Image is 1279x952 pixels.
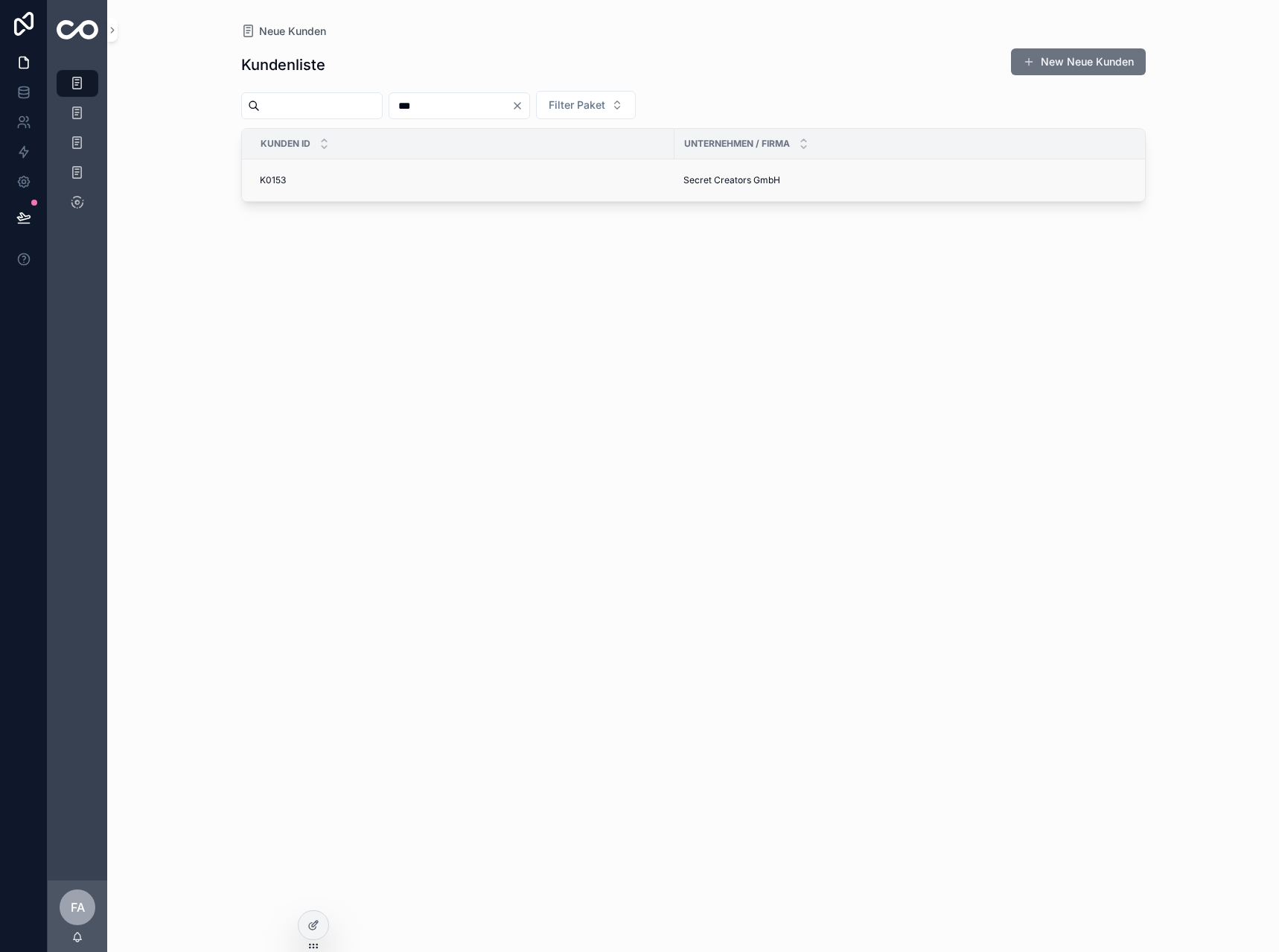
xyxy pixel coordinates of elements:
a: K0153 [260,174,666,186]
span: Kunden ID [261,138,310,150]
span: Unternehmen / Firma [684,138,790,150]
button: Select Button [536,91,636,119]
a: Secret Creators GmbH [683,174,1146,186]
span: Secret Creators GmbH [683,174,780,186]
h1: Kundenliste [241,54,325,75]
button: Clear [511,100,529,112]
button: New Neue Kunden [1011,48,1146,75]
span: K0153 [260,174,286,186]
span: FA [71,898,85,916]
a: Neue Kunden [241,24,326,39]
span: Filter Paket [549,98,605,112]
img: App logo [57,20,98,39]
span: Neue Kunden [259,24,326,39]
div: scrollable content [48,60,107,235]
